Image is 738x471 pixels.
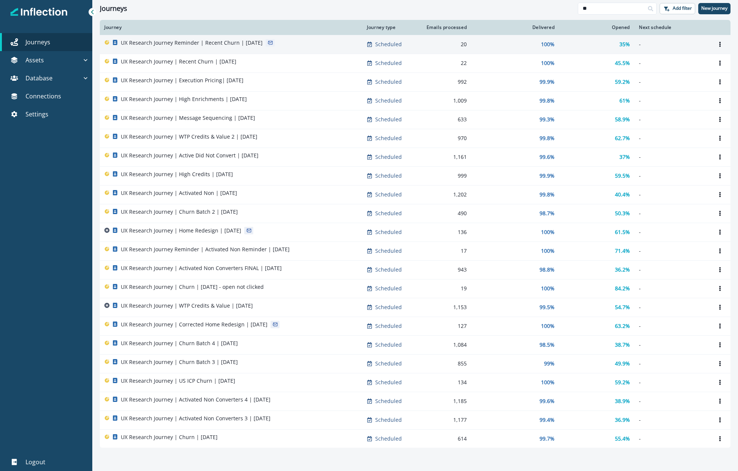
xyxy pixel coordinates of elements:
a: UX Research Journey | WTP Credits & Value | [DATE]Scheduled1,15399.5%54.7%-Options [100,298,730,317]
p: Scheduled [375,153,402,161]
a: UX Research Journey | High Enrichments | [DATE]Scheduled1,00999.8%61%-Options [100,91,730,110]
p: 55.4% [615,435,630,442]
p: - [639,435,705,442]
div: Emails processed [423,24,467,30]
p: New journey [701,6,727,11]
p: UX Research Journey | Churn | [DATE] [121,433,218,441]
a: UX Research Journey | Home Redesign | [DATE]Scheduled136100%61.5%-Options [100,223,730,242]
a: UX Research Journey | Message Sequencing | [DATE]Scheduled63399.3%58.9%-Options [100,110,730,129]
p: 99.6% [540,397,555,405]
div: 1,153 [423,303,467,311]
p: 100% [541,228,555,236]
div: Journey type [367,24,414,30]
p: Connections [26,92,61,101]
p: UX Research Journey | Activated Non Converters 3 | [DATE] [121,415,271,422]
p: Scheduled [375,134,402,142]
p: 35% [619,41,630,48]
p: 49.9% [615,360,630,367]
p: - [639,172,705,180]
p: - [639,303,705,311]
p: 62.7% [615,134,630,142]
p: - [639,97,705,104]
p: Scheduled [375,341,402,349]
div: Next schedule [639,24,705,30]
p: Settings [26,110,48,119]
p: UX Research Journey | Churn | [DATE] - open not clicked [121,283,264,291]
a: UX Research Journey | Churn Batch 3 | [DATE]Scheduled85599%49.9%-Options [100,354,730,373]
button: Options [714,189,726,200]
p: 84.2% [615,285,630,292]
p: 59.2% [615,379,630,386]
button: Options [714,358,726,369]
p: UX Research Journey | WTP Credits & Value | [DATE] [121,302,253,309]
p: Add filter [673,6,692,11]
p: 98.7% [540,210,555,217]
a: UX Research Journey | Churn Batch 4 | [DATE]Scheduled1,08498.5%38.7%-Options [100,335,730,354]
p: 98.8% [540,266,555,273]
p: Scheduled [375,285,402,292]
p: - [639,153,705,161]
a: UX Research Journey | WTP Credits & Value 2 | [DATE]Scheduled97099.8%62.7%-Options [100,129,730,148]
div: Delivered [476,24,555,30]
button: Add filter [660,3,695,14]
p: Scheduled [375,172,402,180]
div: 970 [423,134,467,142]
button: Options [714,433,726,444]
p: UX Research Journey | Churn Batch 2 | [DATE] [121,208,238,216]
p: Scheduled [375,228,402,236]
p: 38.7% [615,341,630,349]
p: Database [26,74,53,83]
p: 100% [541,247,555,255]
p: 59.5% [615,172,630,180]
p: Scheduled [375,266,402,273]
p: 99.9% [540,172,555,180]
p: 58.9% [615,116,630,123]
p: - [639,360,705,367]
p: 100% [541,285,555,292]
div: 1,177 [423,416,467,424]
p: Scheduled [375,116,402,123]
div: 134 [423,379,467,386]
p: UX Research Journey | Active Did Not Convert | [DATE] [121,152,259,159]
h1: Journeys [100,5,127,13]
p: 100% [541,41,555,48]
p: - [639,116,705,123]
p: UX Research Journey | Home Redesign | [DATE] [121,227,241,234]
div: 17 [423,247,467,255]
p: Scheduled [375,41,402,48]
p: 99.7% [540,435,555,442]
p: 63.2% [615,322,630,330]
p: - [639,397,705,405]
p: 38.9% [615,397,630,405]
p: Scheduled [375,303,402,311]
p: - [639,191,705,198]
p: 99.9% [540,78,555,86]
p: 99.4% [540,416,555,424]
div: 614 [423,435,467,442]
button: Options [714,414,726,426]
button: Options [714,226,726,238]
a: UX Research Journey | US ICP Churn | [DATE]Scheduled134100%59.2%-Options [100,373,730,392]
a: UX Research Journey | Activated Non Converters 4 | [DATE]Scheduled1,18599.6%38.9%-Options [100,392,730,411]
p: - [639,341,705,349]
p: 99.3% [540,116,555,123]
button: Options [714,170,726,181]
p: 40.4% [615,191,630,198]
p: 98.5% [540,341,555,349]
p: UX Research Journey Reminder | Recent Churn | [DATE] [121,39,263,47]
button: Options [714,245,726,257]
button: Options [714,114,726,125]
div: 1,202 [423,191,467,198]
button: Options [714,39,726,50]
p: - [639,134,705,142]
p: 45.5% [615,59,630,67]
p: 100% [541,59,555,67]
p: - [639,416,705,424]
p: UX Research Journey | Activated Non | [DATE] [121,189,237,197]
p: UX Research Journey | Activated Non Converters FINAL | [DATE] [121,264,282,272]
a: UX Research Journey | Churn Batch 2 | [DATE]Scheduled49098.7%50.3%-Options [100,204,730,223]
p: 61.5% [615,228,630,236]
a: UX Research Journey | Activated Non Converters 3 | [DATE]Scheduled1,17799.4%36.9%-Options [100,411,730,429]
button: Options [714,302,726,313]
p: - [639,228,705,236]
